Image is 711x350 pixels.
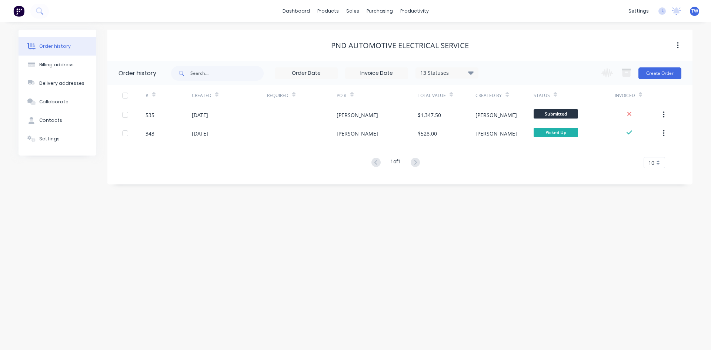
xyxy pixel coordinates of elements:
div: Invoiced [615,85,661,106]
div: purchasing [363,6,397,17]
button: Create Order [638,67,681,79]
button: Collaborate [19,93,96,111]
input: Search... [190,66,264,81]
button: Billing address [19,56,96,74]
img: Factory [13,6,24,17]
div: Required [267,92,288,99]
div: [DATE] [192,130,208,137]
span: 10 [648,159,654,167]
a: dashboard [279,6,314,17]
div: settings [625,6,652,17]
button: Settings [19,130,96,148]
iframe: Intercom live chat [686,325,704,343]
input: Order Date [275,68,337,79]
div: Collaborate [39,99,69,105]
div: Invoiced [615,92,635,99]
div: [PERSON_NAME] [337,130,378,137]
span: Picked Up [534,128,578,137]
div: Total Value [418,85,475,106]
div: Required [267,85,337,106]
button: Contacts [19,111,96,130]
div: [PERSON_NAME] [475,111,517,119]
div: [DATE] [192,111,208,119]
div: 1 of 1 [390,157,401,168]
button: Delivery addresses [19,74,96,93]
div: 535 [146,111,154,119]
div: PO # [337,92,347,99]
div: Delivery addresses [39,80,84,87]
div: 13 Statuses [416,69,478,77]
div: Contacts [39,117,62,124]
div: Order history [118,69,156,78]
div: PND Automotive Electrical Service [331,41,469,50]
div: Created [192,85,267,106]
div: [PERSON_NAME] [475,130,517,137]
div: Order history [39,43,71,50]
div: Status [534,85,615,106]
div: Created By [475,85,533,106]
div: sales [343,6,363,17]
div: Total Value [418,92,446,99]
div: Status [534,92,550,99]
div: Billing address [39,61,74,68]
div: $528.00 [418,130,437,137]
div: Created [192,92,211,99]
div: productivity [397,6,433,17]
div: Settings [39,136,60,142]
div: Created By [475,92,502,99]
button: Order history [19,37,96,56]
span: Submitted [534,109,578,119]
div: [PERSON_NAME] [337,111,378,119]
div: products [314,6,343,17]
div: $1,347.50 [418,111,441,119]
span: TW [691,8,698,14]
div: # [146,85,192,106]
div: # [146,92,148,99]
input: Invoice Date [346,68,408,79]
div: PO # [337,85,418,106]
div: 343 [146,130,154,137]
